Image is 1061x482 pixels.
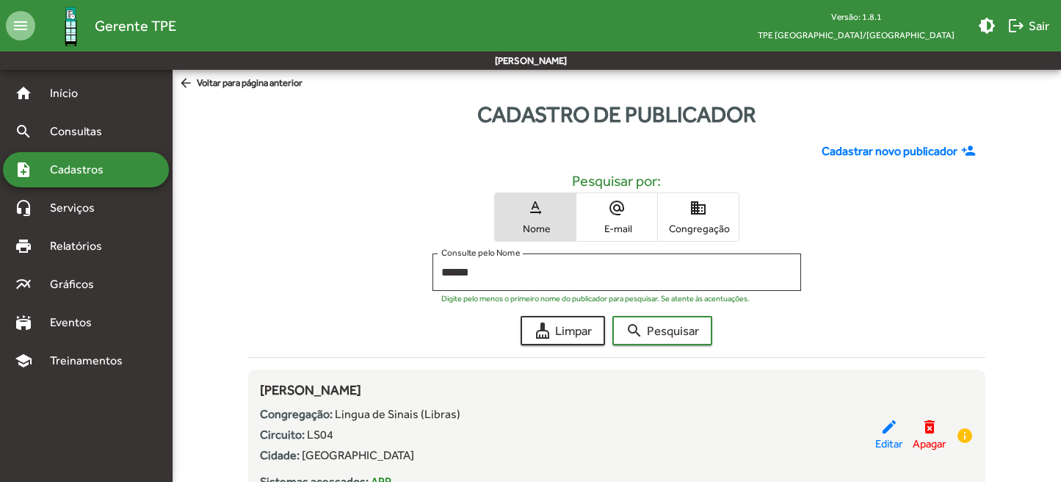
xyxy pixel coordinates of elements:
mat-icon: cleaning_services [534,322,551,339]
mat-icon: person_add [961,143,979,159]
h5: Pesquisar por: [260,172,974,190]
button: Nome [495,193,576,241]
mat-hint: Digite pelo menos o primeiro nome do publicador para pesquisar. Se atente às acentuações. [441,294,750,303]
button: Congregação [658,193,739,241]
mat-icon: print [15,237,32,255]
span: Congregação [662,222,735,235]
span: LS04 [307,428,333,442]
mat-icon: headset_mic [15,199,32,217]
mat-icon: logout [1007,17,1025,35]
mat-icon: alternate_email [608,199,626,217]
strong: Congregação: [260,407,333,421]
div: Cadastro de publicador [173,98,1061,131]
span: Cadastrar novo publicador [822,143,957,160]
strong: Circuito: [260,428,305,442]
span: Gerente TPE [95,14,176,37]
span: Nome [499,222,572,235]
div: Versão: 1.8.1 [746,7,966,26]
mat-icon: brightness_medium [978,17,996,35]
mat-icon: search [15,123,32,140]
mat-icon: edit [880,418,898,436]
button: Pesquisar [612,316,712,345]
mat-icon: school [15,352,32,370]
span: Consultas [41,123,121,140]
mat-icon: domain [689,199,707,217]
span: [PERSON_NAME] [260,382,361,398]
mat-icon: note_add [15,161,32,179]
span: E-mail [580,222,653,235]
mat-icon: delete_forever [921,418,938,436]
span: [GEOGRAPHIC_DATA] [302,448,414,462]
span: Início [41,84,99,102]
img: Logo [47,2,95,50]
mat-icon: menu [6,11,35,40]
span: Sair [1007,12,1049,39]
mat-icon: text_rotation_none [526,199,544,217]
span: TPE [GEOGRAPHIC_DATA]/[GEOGRAPHIC_DATA] [746,26,966,44]
button: Sair [1002,12,1055,39]
span: Voltar para página anterior [178,76,303,92]
span: Lingua de Sinais (Libras) [335,407,460,421]
span: Limpar [534,317,592,344]
span: Pesquisar [626,317,699,344]
span: Treinamentos [41,352,140,370]
a: Gerente TPE [35,2,176,50]
span: Cadastros [41,161,123,179]
mat-icon: arrow_back [178,76,197,92]
span: Eventos [41,314,112,331]
mat-icon: search [626,322,643,339]
button: Limpar [521,316,605,345]
mat-icon: info [956,427,974,445]
span: Gráficos [41,276,114,293]
button: E-mail [576,193,657,241]
mat-icon: stadium [15,314,32,331]
strong: Cidade: [260,448,300,462]
span: Apagar [913,436,946,453]
mat-icon: home [15,84,32,102]
mat-icon: multiline_chart [15,276,32,293]
span: Serviços [41,199,115,217]
span: Editar [875,436,902,453]
span: Relatórios [41,237,121,255]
